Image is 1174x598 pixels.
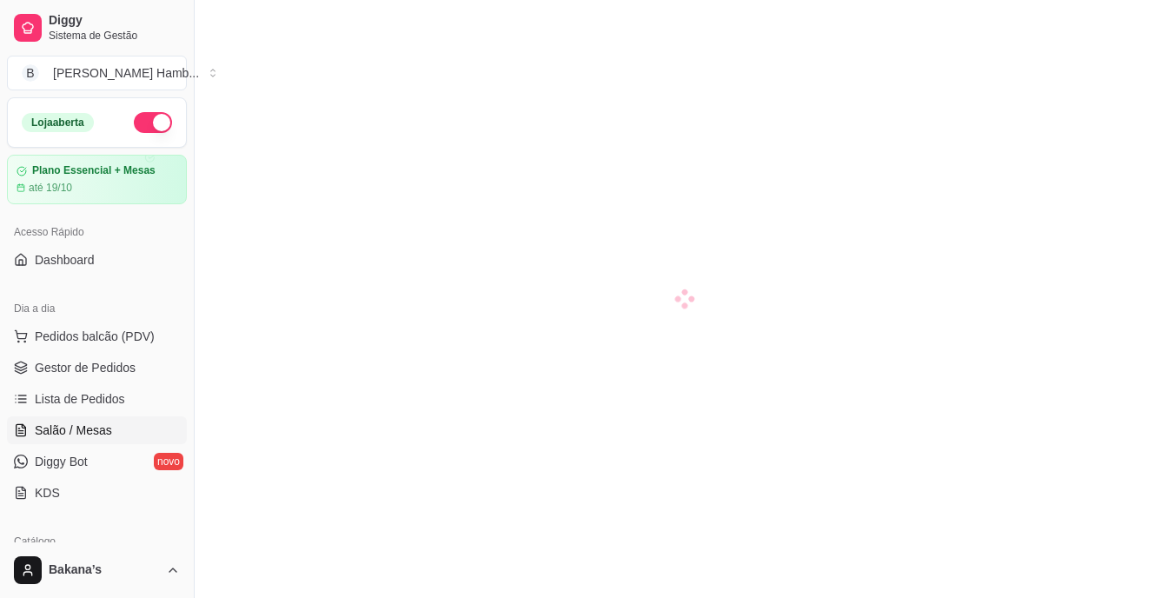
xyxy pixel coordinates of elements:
[7,56,187,90] button: Select a team
[35,453,88,470] span: Diggy Bot
[7,322,187,350] button: Pedidos balcão (PDV)
[7,385,187,413] a: Lista de Pedidos
[35,422,112,439] span: Salão / Mesas
[7,528,187,555] div: Catálogo
[32,164,156,177] article: Plano Essencial + Mesas
[7,218,187,246] div: Acesso Rápido
[7,549,187,591] button: Bakana’s
[7,448,187,475] a: Diggy Botnovo
[134,112,172,133] button: Alterar Status
[35,328,155,345] span: Pedidos balcão (PDV)
[29,181,72,195] article: até 19/10
[35,359,136,376] span: Gestor de Pedidos
[49,29,180,43] span: Sistema de Gestão
[7,479,187,507] a: KDS
[7,295,187,322] div: Dia a dia
[7,416,187,444] a: Salão / Mesas
[7,7,187,49] a: DiggySistema de Gestão
[7,246,187,274] a: Dashboard
[53,64,199,82] div: [PERSON_NAME] Hamb ...
[49,562,159,578] span: Bakana’s
[22,113,94,132] div: Loja aberta
[7,354,187,382] a: Gestor de Pedidos
[35,390,125,408] span: Lista de Pedidos
[49,13,180,29] span: Diggy
[7,155,187,204] a: Plano Essencial + Mesasaté 19/10
[35,251,95,269] span: Dashboard
[22,64,39,82] span: B
[35,484,60,502] span: KDS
